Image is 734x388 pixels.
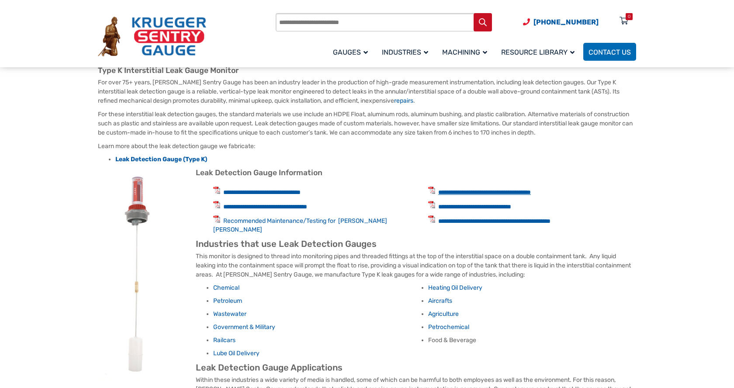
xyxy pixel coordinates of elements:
[333,48,368,56] span: Gauges
[213,323,275,331] a: Government & Military
[213,284,239,291] a: Chemical
[428,310,459,318] a: Agriculture
[428,284,482,291] a: Heating Oil Delivery
[328,42,377,62] a: Gauges
[98,110,636,137] p: For these interstitial leak detection gauges, the standard materials we use include an HDPE Float...
[523,17,599,28] a: Phone Number (920) 434-8860
[496,42,583,62] a: Resource Library
[98,142,636,151] p: Learn more about the leak detection gauge we fabricate:
[213,336,235,344] a: Railcars
[428,336,636,345] li: Food & Beverage
[213,350,260,357] a: Lube Oil Delivery
[382,48,428,56] span: Industries
[533,18,599,26] span: [PHONE_NUMBER]
[213,310,246,318] a: Wastewater
[98,362,636,373] h2: Leak Detection Gauge Applications
[437,42,496,62] a: Machining
[213,297,242,305] a: Petroleum
[98,168,636,178] h3: Leak Detection Gauge Information
[98,78,636,105] p: For over 75+ years, [PERSON_NAME] Sentry Gauge has been an industry leader in the production of h...
[377,42,437,62] a: Industries
[98,17,206,57] img: Krueger Sentry Gauge
[394,97,413,104] a: repairs
[98,252,636,279] p: This monitor is designed to thread into monitoring pipes and threaded fittings at the top of the ...
[98,168,185,381] img: leak detection gauge
[583,43,636,61] a: Contact Us
[628,13,630,20] div: 0
[442,48,487,56] span: Machining
[98,66,636,76] h3: Type K Interstitial Leak Gauge Monitor
[98,239,636,249] h2: Industries that use Leak Detection Gauges
[115,156,207,163] a: Leak Detection Gauge (Type K)
[428,323,469,331] a: Petrochemical
[428,297,452,305] a: Aircrafts
[501,48,575,56] span: Resource Library
[213,217,387,233] a: Recommended Maintenance/Testing for [PERSON_NAME] [PERSON_NAME]
[589,48,631,56] span: Contact Us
